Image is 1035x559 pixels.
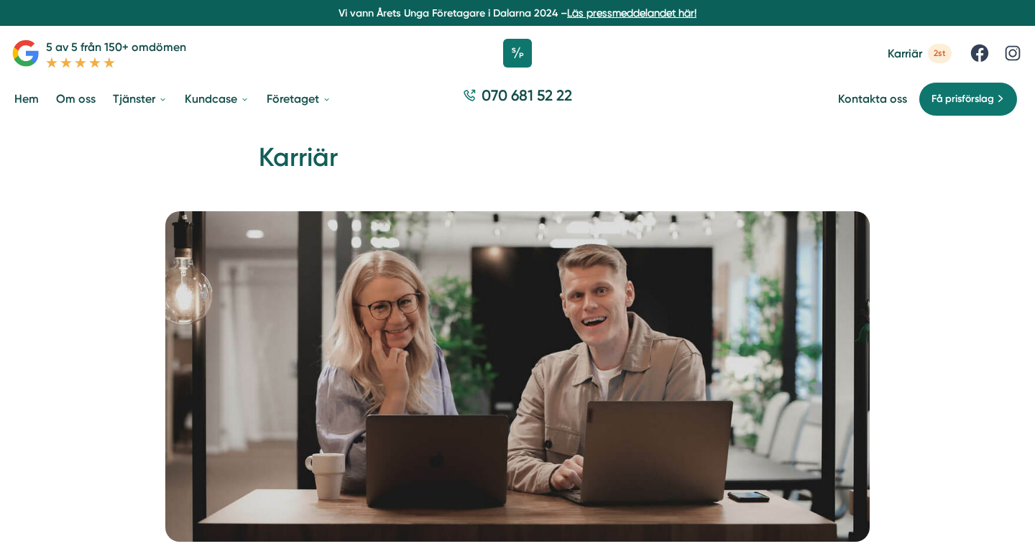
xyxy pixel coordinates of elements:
span: Få prisförslag [931,91,994,107]
span: 070 681 52 22 [482,85,572,106]
a: 070 681 52 22 [457,85,578,113]
a: Få prisförslag [919,82,1018,116]
p: 5 av 5 från 150+ omdömen [46,38,186,56]
a: Företaget [264,80,334,117]
h1: Karriär [259,140,776,187]
a: Kundcase [182,80,252,117]
a: Om oss [53,80,98,117]
span: 2st [928,44,952,63]
a: Hem [11,80,42,117]
p: Vi vann Årets Unga Företagare i Dalarna 2024 – [6,6,1029,20]
a: Läs pressmeddelandet här! [567,7,696,19]
a: Karriär 2st [888,44,952,63]
a: Tjänster [110,80,170,117]
a: Kontakta oss [838,92,907,106]
img: Karriär [165,211,870,542]
span: Karriär [888,47,922,60]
